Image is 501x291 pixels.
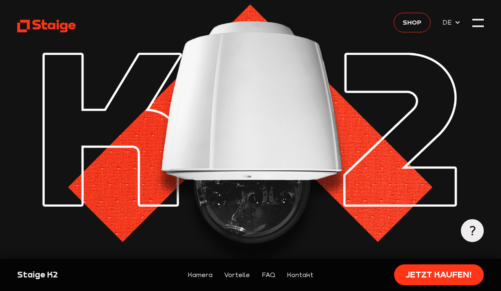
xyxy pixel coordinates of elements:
a: Vorteile [224,270,250,280]
a: Kontakt [287,270,313,280]
div: Staige K2 [17,269,127,280]
a: Kamera [188,270,213,280]
span: Shop [403,17,422,27]
a: FAQ [262,270,275,280]
span: DE [442,17,454,27]
a: Jetzt kaufen! [394,264,484,285]
a: Shop [394,13,431,32]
